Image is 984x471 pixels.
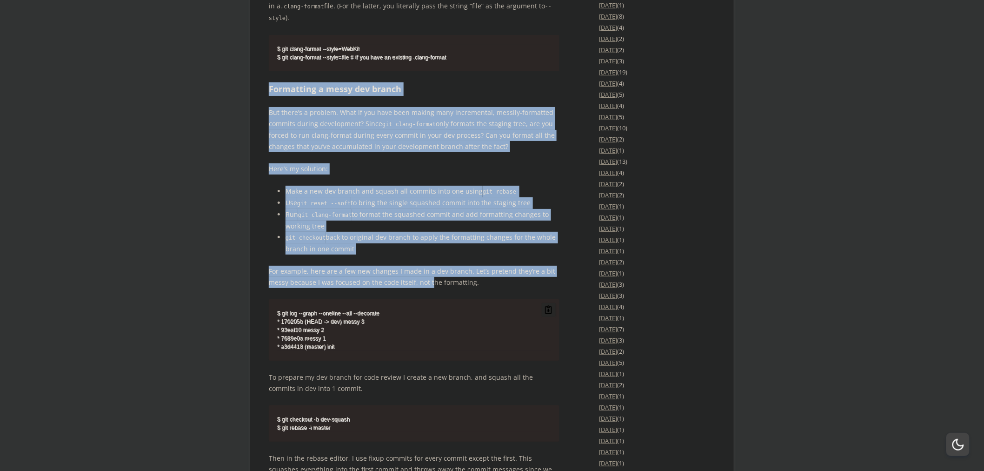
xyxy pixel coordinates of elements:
[286,232,559,255] li: back to original dev branch to apply the formatting changes for the whole branch in one commit
[599,89,715,100] li: (5)
[599,213,617,222] a: [DATE]
[599,11,715,22] li: (8)
[599,446,715,458] li: (1)
[599,435,715,446] li: (1)
[599,459,617,467] a: [DATE]
[599,425,617,434] a: [DATE]
[599,268,715,279] li: (1)
[297,200,351,207] code: git reset --soft
[599,390,715,402] li: (1)
[599,168,617,177] a: [DATE]
[599,312,715,323] li: (1)
[599,180,617,188] a: [DATE]
[542,303,556,317] button: Copy code to clipboard
[599,122,715,134] li: (10)
[599,111,715,122] li: (5)
[599,235,617,244] a: [DATE]
[599,234,715,245] li: (1)
[599,346,715,357] li: (2)
[599,291,617,300] a: [DATE]
[599,146,617,155] a: [DATE]
[599,357,715,368] li: (5)
[599,101,617,110] a: [DATE]
[269,266,559,288] p: For example, here are a few new changes I made in a dev branch. Let’s pretend they’re a bit messy...
[599,135,617,143] a: [DATE]
[599,167,715,178] li: (4)
[298,212,352,218] code: git clang-format
[599,68,617,76] a: [DATE]
[599,44,715,55] li: (2)
[599,100,715,111] li: (4)
[286,197,559,209] li: Use to bring the single squashed commit into the staging tree
[599,381,617,389] a: [DATE]
[599,12,617,20] a: [DATE]
[599,57,617,65] a: [DATE]
[483,188,516,195] code: git rebase
[269,107,559,152] p: But there’s a problem. What if you have been making many incremental, messily-formatted commits d...
[277,45,551,61] code: $ git clang-format --style=WebKit $ git clang-format --style=file # if you have an existing .clan...
[599,124,617,132] a: [DATE]
[599,279,715,290] li: (3)
[599,67,715,78] li: (19)
[277,415,551,432] code: $ git checkout -b dev-squash $ git rebase -i master
[599,269,617,277] a: [DATE]
[599,280,617,289] a: [DATE]
[269,163,559,175] p: Here’s my solution:
[599,23,617,32] a: [DATE]
[599,202,617,210] a: [DATE]
[599,402,715,413] li: (1)
[599,156,715,167] li: (13)
[599,258,617,266] a: [DATE]
[599,368,715,379] li: (1)
[280,3,324,10] code: .clang-format
[599,336,617,344] a: [DATE]
[599,223,715,234] li: (1)
[599,189,715,201] li: (2)
[599,358,617,367] a: [DATE]
[269,82,559,96] h2: Formatting a messy dev branch
[599,113,617,121] a: [DATE]
[599,347,617,356] a: [DATE]
[599,314,617,322] a: [DATE]
[599,134,715,145] li: (2)
[286,235,326,241] code: git checkout
[599,191,617,199] a: [DATE]
[599,90,617,99] a: [DATE]
[277,309,551,351] code: $ git log --graph --oneline --all --decorate * 170205b (HEAD -> dev) messy 3 * 93eaf10 messy 2 * ...
[599,325,617,333] a: [DATE]
[599,303,617,311] a: [DATE]
[599,458,715,469] li: (1)
[599,323,715,335] li: (7)
[599,55,715,67] li: (3)
[286,209,559,232] li: Run to format the squashed commit and add formatting changes to working tree
[599,403,617,411] a: [DATE]
[599,247,617,255] a: [DATE]
[599,212,715,223] li: (1)
[599,46,617,54] a: [DATE]
[599,201,715,212] li: (1)
[382,121,436,128] code: git clang-format
[599,224,617,233] a: [DATE]
[599,79,617,87] a: [DATE]
[599,301,715,312] li: (4)
[599,448,617,456] a: [DATE]
[599,290,715,301] li: (3)
[599,157,617,166] a: [DATE]
[599,22,715,33] li: (4)
[599,424,715,435] li: (1)
[599,414,617,423] a: [DATE]
[599,34,617,43] a: [DATE]
[599,437,617,445] a: [DATE]
[599,379,715,390] li: (2)
[599,1,617,9] a: [DATE]
[599,413,715,424] li: (1)
[599,78,715,89] li: (4)
[599,245,715,256] li: (1)
[599,335,715,346] li: (3)
[599,178,715,189] li: (2)
[599,33,715,44] li: (2)
[286,186,559,197] li: Make a new dev branch and squash all commits into one using
[599,370,617,378] a: [DATE]
[599,392,617,400] a: [DATE]
[599,256,715,268] li: (2)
